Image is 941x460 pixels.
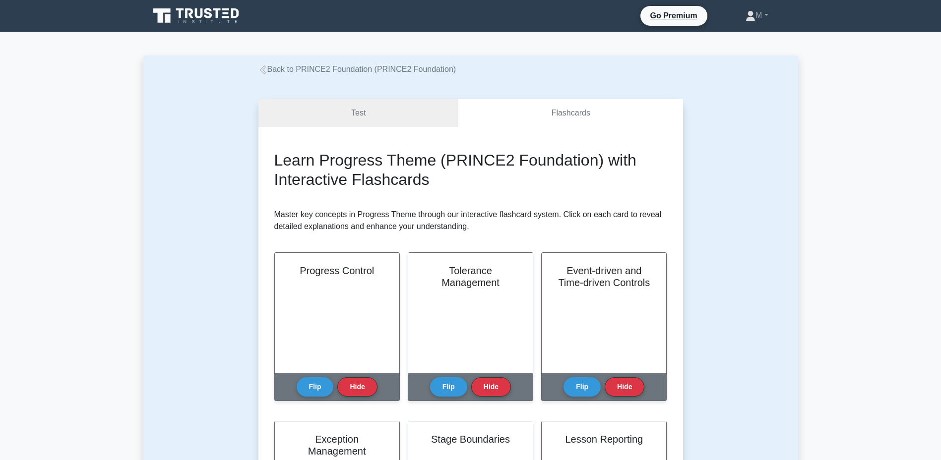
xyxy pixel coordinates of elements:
[274,209,667,232] p: Master key concepts in Progress Theme through our interactive flashcard system. Click on each car...
[258,99,459,127] a: Test
[258,65,456,73] a: Back to PRINCE2 Foundation (PRINCE2 Foundation)
[458,99,683,127] a: Flashcards
[274,151,667,189] h2: Learn Progress Theme (PRINCE2 Foundation) with Interactive Flashcards
[722,5,792,25] a: M
[287,265,387,277] h2: Progress Control
[287,433,387,457] h2: Exception Management
[605,377,644,397] button: Hide
[337,377,377,397] button: Hide
[644,9,703,22] a: Go Premium
[420,265,521,288] h2: Tolerance Management
[554,433,654,445] h2: Lesson Reporting
[564,377,601,397] button: Flip
[430,377,467,397] button: Flip
[554,265,654,288] h2: Event-driven and Time-driven Controls
[297,377,334,397] button: Flip
[420,433,521,445] h2: Stage Boundaries
[471,377,511,397] button: Hide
